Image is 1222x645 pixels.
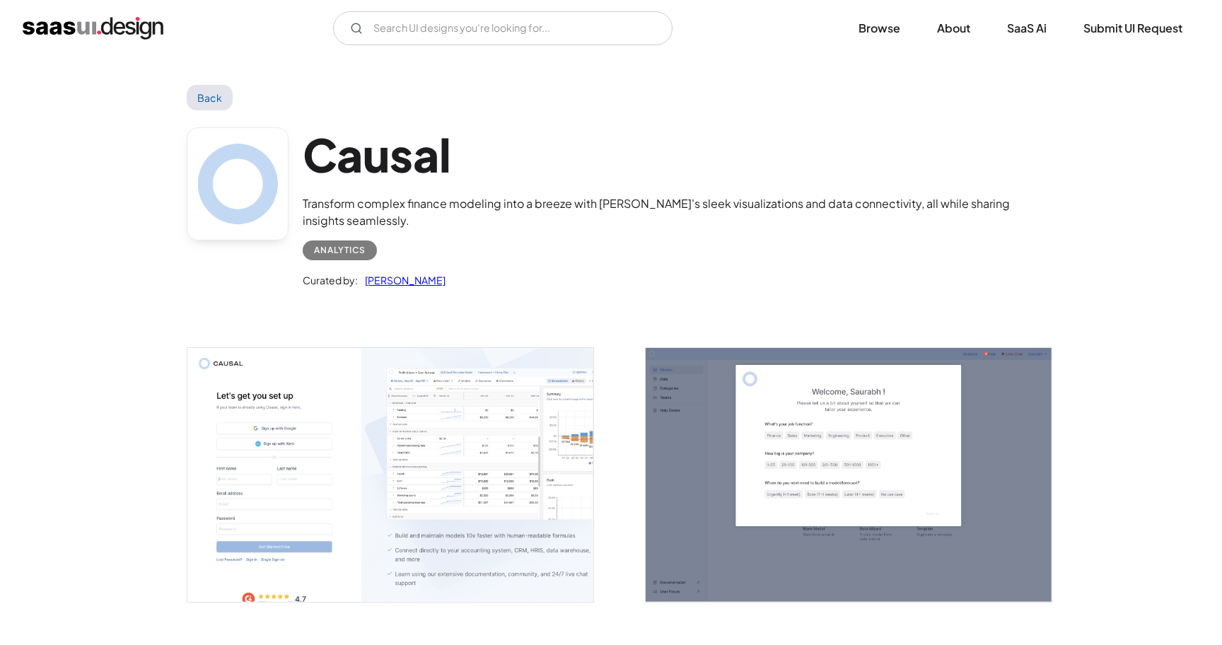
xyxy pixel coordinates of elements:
[187,348,593,602] a: open lightbox
[187,85,233,110] a: Back
[358,272,446,289] a: [PERSON_NAME]
[303,272,358,289] div: Curated by:
[920,13,987,44] a: About
[646,348,1052,602] img: 64492453907c69911fd908ab_Causal%20Welcome%20Screen.png
[842,13,917,44] a: Browse
[333,11,673,45] form: Email Form
[646,348,1052,602] a: open lightbox
[314,242,366,259] div: Analytics
[187,348,593,602] img: 64492436740e3e18ff27fda8_Causal%20Signup%20Screen.png
[23,17,163,40] a: home
[303,127,1035,182] h1: Causal
[990,13,1064,44] a: SaaS Ai
[1066,13,1199,44] a: Submit UI Request
[303,195,1035,229] div: Transform complex finance modeling into a breeze with [PERSON_NAME]'s sleek visualizations and da...
[333,11,673,45] input: Search UI designs you're looking for...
